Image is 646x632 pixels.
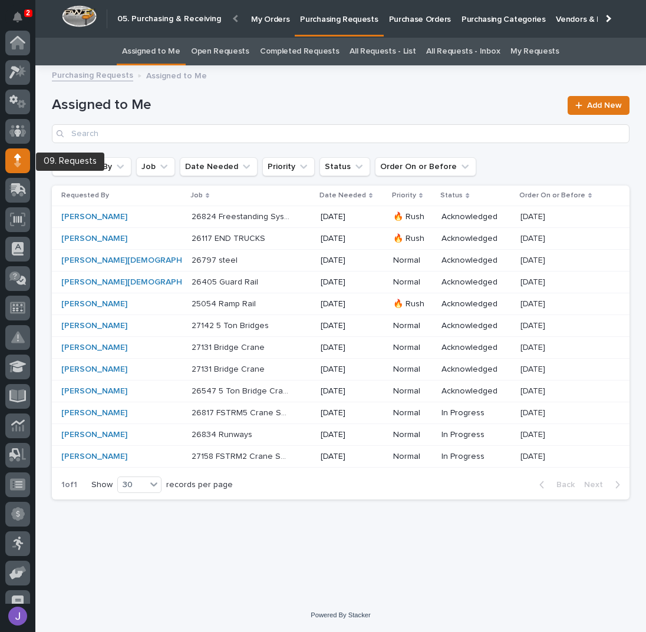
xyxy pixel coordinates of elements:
p: Normal [393,452,433,462]
tr: [PERSON_NAME][DEMOGRAPHIC_DATA] 26797 steel26797 steel [DATE]NormalAcknowledged[DATE][DATE] [52,250,629,272]
p: Acknowledged [441,212,510,222]
p: Normal [393,321,433,331]
p: [DATE] [321,256,384,266]
h1: Assigned to Me [52,97,561,114]
a: [PERSON_NAME] [61,212,127,222]
p: [DATE] [321,430,384,440]
p: [DATE] [520,449,548,462]
p: Acknowledged [441,299,510,309]
tr: [PERSON_NAME] 26824 Freestanding System Structure26824 Freestanding System Structure [DATE]🔥 Rush... [52,206,629,228]
span: Back [549,479,575,490]
p: [DATE] [321,365,384,375]
button: Job [136,157,175,176]
p: [DATE] [520,275,548,287]
a: Open Requests [191,38,249,65]
p: Requested By [61,189,109,202]
p: Status [440,189,463,202]
p: [DATE] [321,234,384,244]
p: [DATE] [321,277,384,287]
a: [PERSON_NAME] [61,408,127,418]
p: Normal [393,256,433,266]
p: 26834 Runways [192,428,255,440]
p: Normal [393,365,433,375]
p: [DATE] [321,321,384,331]
a: All Requests - Inbox [426,38,500,65]
a: Add New [568,96,629,115]
tr: [PERSON_NAME] 26817 FSTRM5 Crane System26817 FSTRM5 Crane System [DATE]NormalIn Progress[DATE][DATE] [52,402,629,424]
p: 27131 Bridge Crane [192,340,267,353]
p: [DATE] [321,343,384,353]
tr: [PERSON_NAME] 27131 Bridge Crane27131 Bridge Crane [DATE]NormalAcknowledged[DATE][DATE] [52,359,629,380]
button: Order On or Before [375,157,476,176]
tr: [PERSON_NAME] 27131 Bridge Crane27131 Bridge Crane [DATE]NormalAcknowledged[DATE][DATE] [52,337,629,359]
button: users-avatar [5,604,30,628]
tr: [PERSON_NAME] 27142 5 Ton Bridges27142 5 Ton Bridges [DATE]NormalAcknowledged[DATE][DATE] [52,315,629,337]
h2: 05. Purchasing & Receiving [117,14,221,24]
p: Acknowledged [441,277,510,287]
button: Back [530,479,579,490]
p: 27131 Bridge Crane [192,362,267,375]
p: [DATE] [520,210,548,222]
p: 26117 END TRUCKS [192,231,268,244]
a: [PERSON_NAME] [61,430,127,440]
span: Next [584,479,610,490]
a: [PERSON_NAME][DEMOGRAPHIC_DATA] [61,277,218,287]
a: [PERSON_NAME] [61,343,127,353]
p: 2 [26,9,30,17]
p: [DATE] [321,212,384,222]
button: Notifications [5,5,30,29]
p: [DATE] [321,386,384,396]
p: In Progress [441,430,510,440]
tr: [PERSON_NAME] 27158 FSTRM2 Crane System27158 FSTRM2 Crane System [DATE]NormalIn Progress[DATE][DATE] [52,446,629,468]
tr: [PERSON_NAME][DEMOGRAPHIC_DATA] 26405 Guard Rail26405 Guard Rail [DATE]NormalAcknowledged[DATE][D... [52,272,629,293]
a: [PERSON_NAME] [61,365,127,375]
p: 27158 FSTRM2 Crane System [192,449,292,462]
p: Date Needed [319,189,366,202]
input: Search [52,124,629,143]
p: Acknowledged [441,365,510,375]
p: Acknowledged [441,343,510,353]
p: [DATE] [321,299,384,309]
tr: [PERSON_NAME] 26834 Runways26834 Runways [DATE]NormalIn Progress[DATE][DATE] [52,424,629,446]
p: [DATE] [321,452,384,462]
p: [DATE] [520,428,548,440]
p: Normal [393,277,433,287]
div: Notifications2 [15,12,30,31]
a: [PERSON_NAME] [61,452,127,462]
p: Priority [392,189,416,202]
p: Acknowledged [441,321,510,331]
p: Normal [393,430,433,440]
p: 1 of 1 [52,471,87,499]
p: 26405 Guard Rail [192,275,261,287]
a: Completed Requests [260,38,339,65]
p: 🔥 Rush [393,212,433,222]
p: [DATE] [321,408,384,418]
p: In Progress [441,408,510,418]
div: 30 [118,479,146,491]
p: 🔥 Rush [393,299,433,309]
a: Purchasing Requests [52,68,133,81]
p: [DATE] [520,231,548,244]
tr: [PERSON_NAME] 25054 Ramp Rail25054 Ramp Rail [DATE]🔥 RushAcknowledged[DATE][DATE] [52,293,629,315]
a: [PERSON_NAME] [61,386,127,396]
a: My Requests [510,38,559,65]
a: Assigned to Me [122,38,180,65]
p: Acknowledged [441,386,510,396]
button: Next [579,479,629,490]
a: [PERSON_NAME] [61,299,127,309]
p: Acknowledged [441,256,510,266]
p: 🔥 Rush [393,234,433,244]
p: 26547 5 Ton Bridge Crane [192,384,292,396]
p: Acknowledged [441,234,510,244]
p: 26817 FSTRM5 Crane System [192,406,292,418]
a: [PERSON_NAME] [61,321,127,331]
img: Workspace Logo [62,5,97,27]
tr: [PERSON_NAME] 26117 END TRUCKS26117 END TRUCKS [DATE]🔥 RushAcknowledged[DATE][DATE] [52,228,629,250]
p: [DATE] [520,253,548,266]
a: Powered By Stacker [311,611,370,618]
p: Show [91,480,113,490]
p: 27142 5 Ton Bridges [192,319,271,331]
p: Job [190,189,203,202]
p: 26797 steel [192,253,240,266]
